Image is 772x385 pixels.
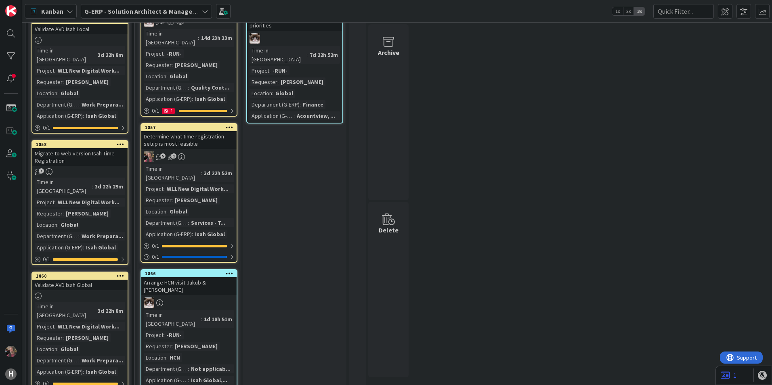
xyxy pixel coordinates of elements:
[172,196,173,205] span: :
[188,83,189,92] span: :
[144,72,166,81] div: Location
[32,141,128,166] div: 1858Migrate to web version Isah Time Registration
[379,225,399,235] div: Delete
[144,230,192,239] div: Application (G-ERP)
[141,252,237,262] div: 0/1
[250,100,300,109] div: Department (G-ERP)
[55,322,56,331] span: :
[35,232,78,241] div: Department (G-ERP)
[193,230,227,239] div: Isah Global
[35,367,83,376] div: Application (G-ERP)
[64,333,111,342] div: [PERSON_NAME]
[141,297,237,308] div: Kv
[193,94,227,103] div: Isah Global
[165,184,231,193] div: W11 New Digital Work...
[32,123,128,133] div: 0/1
[201,169,202,178] span: :
[35,333,63,342] div: Requester
[56,66,122,75] div: W11 New Digital Work...
[36,142,128,147] div: 1858
[35,178,92,195] div: Time in [GEOGRAPHIC_DATA]
[165,49,184,58] div: -RUN-
[83,367,84,376] span: :
[192,94,193,103] span: :
[168,353,182,362] div: HCN
[247,33,342,44] div: Kv
[144,83,188,92] div: Department (G-ERP)
[164,184,165,193] span: :
[172,342,173,351] span: :
[721,370,736,380] a: 1
[144,218,188,227] div: Department (G-ERP)
[173,61,220,69] div: [PERSON_NAME]
[269,66,271,75] span: :
[36,273,128,279] div: 1860
[250,111,294,120] div: Application (G-ERP)
[188,364,189,373] span: :
[141,241,237,251] div: 0/1
[623,7,634,15] span: 2x
[59,220,80,229] div: Global
[202,169,234,178] div: 3d 22h 52m
[57,220,59,229] span: :
[144,310,201,328] div: Time in [GEOGRAPHIC_DATA]
[189,83,231,92] div: Quality Cont...
[168,72,189,81] div: Global
[39,168,44,174] span: 1
[78,232,80,241] span: :
[199,33,234,42] div: 14d 23h 33m
[201,315,202,324] span: :
[144,94,192,103] div: Application (G-ERP)
[32,141,128,148] div: 1858
[93,182,125,191] div: 3d 22h 29m
[35,243,83,252] div: Application (G-ERP)
[145,271,237,276] div: 1866
[32,280,128,290] div: Validate AVD Isah Global
[653,4,714,19] input: Quick Filter...
[189,218,227,227] div: Services - T...
[198,33,199,42] span: :
[145,125,237,130] div: 1857
[144,297,154,308] img: Kv
[166,353,168,362] span: :
[83,243,84,252] span: :
[188,376,189,385] span: :
[144,353,166,362] div: Location
[32,272,128,280] div: 1860
[189,376,229,385] div: Isah Global,...
[144,61,172,69] div: Requester
[35,111,83,120] div: Application (G-ERP)
[80,356,125,365] div: Work Prepara...
[188,218,189,227] span: :
[141,270,237,277] div: 1866
[55,66,56,75] span: :
[189,364,233,373] div: Not applicab...
[250,89,272,98] div: Location
[162,108,175,114] div: 1
[43,123,50,132] span: 0 / 1
[144,364,188,373] div: Department (G-ERP)
[250,33,260,44] img: Kv
[144,331,164,339] div: Project
[152,107,159,115] span: 0 / 1
[17,1,37,11] span: Support
[64,209,111,218] div: [PERSON_NAME]
[5,368,17,380] div: H
[634,7,645,15] span: 3x
[32,17,128,34] div: 1859Validate AVD Isah Local
[144,376,188,385] div: Application (G-ERP)
[152,253,159,261] span: 0 / 1
[64,77,111,86] div: [PERSON_NAME]
[192,230,193,239] span: :
[295,111,337,120] div: Acountview, ...
[94,50,96,59] span: :
[250,77,277,86] div: Requester
[41,6,63,16] span: Kanban
[144,151,154,162] img: BF
[141,124,237,131] div: 1857
[32,148,128,166] div: Migrate to web version Isah Time Registration
[306,50,308,59] span: :
[294,111,295,120] span: :
[84,243,118,252] div: Isah Global
[92,182,93,191] span: :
